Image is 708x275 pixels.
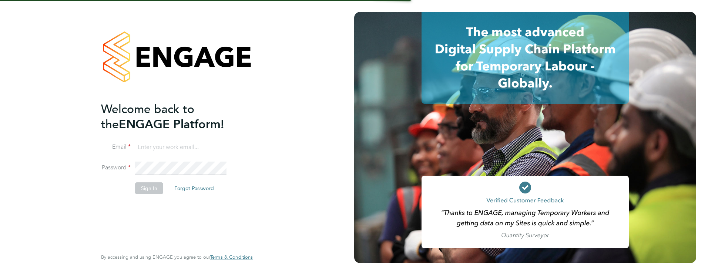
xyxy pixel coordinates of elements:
[101,143,131,151] label: Email
[168,182,220,194] button: Forgot Password
[101,102,245,132] h2: ENGAGE Platform!
[135,182,163,194] button: Sign In
[101,164,131,172] label: Password
[210,254,253,260] a: Terms & Conditions
[101,102,194,132] span: Welcome back to the
[101,254,253,260] span: By accessing and using ENGAGE you agree to our
[135,141,227,154] input: Enter your work email...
